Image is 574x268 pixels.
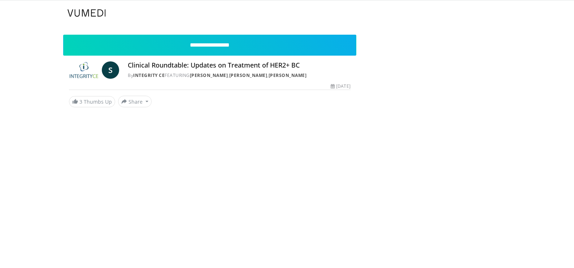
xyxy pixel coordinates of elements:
a: [PERSON_NAME] [229,72,268,78]
img: Integrity CE [69,61,99,79]
img: VuMedi Logo [68,9,106,17]
a: S [102,61,119,79]
h4: Clinical Roundtable: Updates on Treatment of HER2+ BC [128,61,350,69]
a: [PERSON_NAME] [269,72,307,78]
button: Share [118,96,152,107]
a: [PERSON_NAME] [190,72,228,78]
div: [DATE] [331,83,350,90]
a: 3 Thumbs Up [69,96,115,107]
a: Integrity CE [133,72,165,78]
span: 3 [79,98,82,105]
div: By FEATURING , , [128,72,350,79]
